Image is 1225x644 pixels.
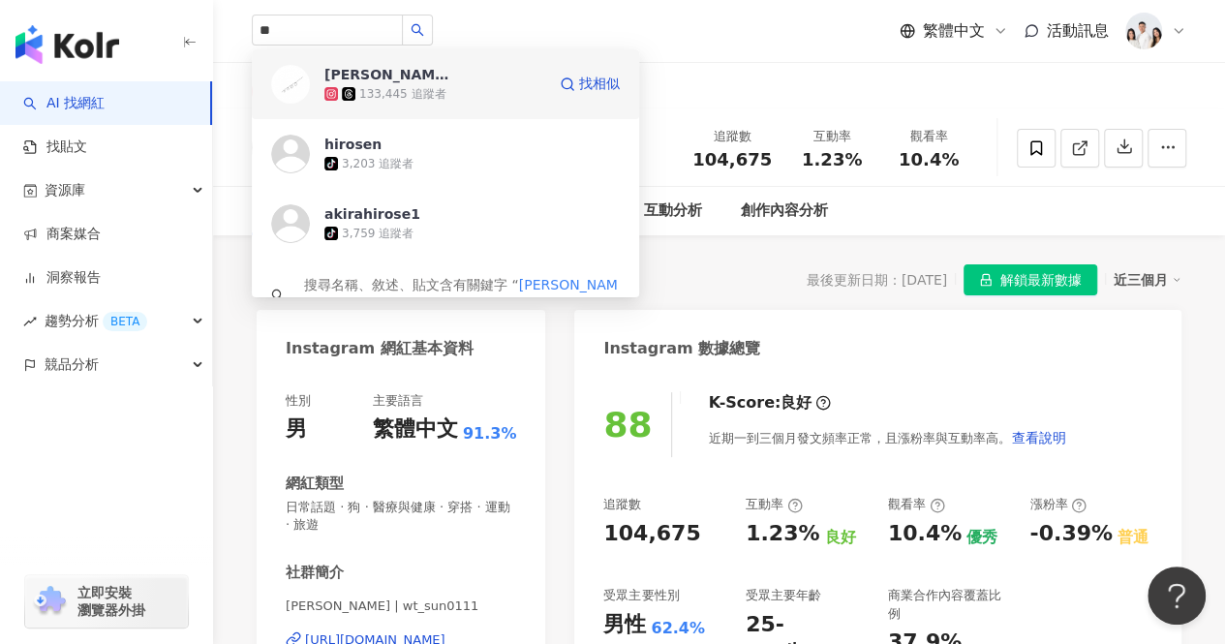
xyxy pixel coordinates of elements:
iframe: Help Scout Beacon - Open [1148,567,1206,625]
div: 創作內容分析 [741,199,828,223]
div: -0.39% [1029,519,1112,549]
div: 總覽 [271,199,300,223]
div: 相似網紅 [547,199,605,223]
div: 優秀 [966,527,997,548]
div: 繁體中文 [373,414,458,445]
div: 追蹤數 [603,496,641,513]
span: 104,675 [692,149,772,169]
div: 受眾主要性別 [603,587,679,604]
div: 主要語言 [373,392,423,410]
span: search [411,23,424,37]
a: chrome extension立即安裝 瀏覽器外掛 [25,575,188,628]
div: 總覽 [257,266,295,293]
div: 104,675 [603,519,700,549]
div: 62.4% [651,618,705,639]
span: 競品分析 [45,343,99,386]
div: 互動率 [746,496,803,513]
img: 20231221_NR_1399_Small.jpg [1125,13,1162,49]
div: 互動率 [795,127,869,146]
div: 2.7萬 [403,77,438,105]
span: 10.4% [899,150,959,169]
a: 找貼文 [23,138,87,157]
div: 性別 [286,392,311,410]
div: Instagram 網紅基本資料 [286,338,474,359]
img: logo [15,25,119,64]
div: 網紅類型 [286,474,344,494]
div: 88 [603,405,652,445]
img: chrome extension [31,586,69,617]
div: 男 [286,414,307,445]
div: [PERSON_NAME] [324,123,486,147]
div: 近三個月 [1114,267,1181,292]
div: 觀看率 [888,496,945,513]
div: 近期一到三個月發文頻率正常，且漲粉率與互動率高。 [708,418,1066,457]
div: 商業合作內容覆蓋比例 [888,587,1011,622]
span: wt_sun0111 [324,155,401,169]
span: [PERSON_NAME] | wt_sun0111 [286,598,516,615]
div: 普通 [1118,527,1148,548]
span: 立即安裝 瀏覽器外掛 [77,584,145,619]
a: 洞察報告 [23,268,101,288]
span: 1.23% [802,150,862,169]
span: 資源庫 [45,169,85,212]
div: Instagram 數據總覽 [603,338,760,359]
span: 91.3% [463,423,517,445]
div: 1.23% [746,519,819,549]
span: 繁體中文 [923,20,985,42]
div: 男性 [603,610,646,640]
a: searchAI 找網紅 [23,94,105,113]
button: 查看說明 [1010,418,1066,457]
div: BETA [103,312,147,331]
div: 觀看率 [892,127,965,146]
div: 合作與價值 [436,199,508,223]
div: 良好 [781,392,812,414]
div: 10.5萬 [294,77,345,105]
div: 追蹤數 [692,127,772,146]
span: 趨勢分析 [45,299,147,343]
span: 日常話題 · 狗 · 醫療與健康 · 穿搭 · 運動 · 旅遊 [286,499,516,534]
div: 10.4% [888,519,962,549]
span: rise [23,315,37,328]
span: 查看說明 [1011,430,1065,445]
button: 解鎖最新數據 [964,264,1097,295]
button: 2.7萬 [369,73,453,109]
span: 解鎖最新數據 [1000,265,1082,296]
div: 受眾主要年齡 [746,587,821,604]
img: KOL Avatar [252,119,310,177]
div: 受眾分析 [339,199,397,223]
span: lock [979,273,993,287]
div: 互動分析 [644,199,702,223]
span: 活動訊息 [1047,21,1109,40]
div: 良好 [824,527,855,548]
div: K-Score : [708,392,831,414]
a: 商案媒合 [23,225,101,244]
div: 最後更新日期：[DATE] [807,272,947,288]
div: 漲粉率 [1029,496,1087,513]
button: 10.5萬 [252,73,359,109]
div: 社群簡介 [286,563,344,583]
